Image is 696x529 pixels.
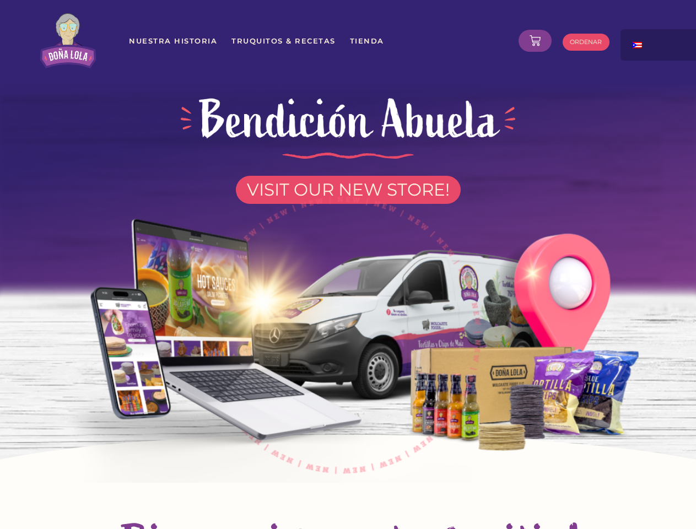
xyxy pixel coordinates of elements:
[570,39,602,45] span: ORDENAR
[282,153,414,159] img: divider
[128,31,218,51] a: Nuestra Historia
[632,42,642,48] img: Spanish
[563,34,609,51] a: ORDENAR
[349,31,385,51] a: Tienda
[231,31,336,51] a: Truquitos & Recetas
[128,31,510,51] nav: Menu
